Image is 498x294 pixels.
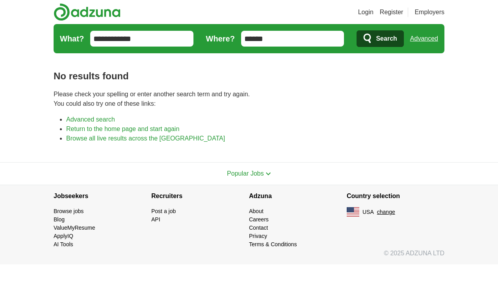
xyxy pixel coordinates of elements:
a: Advanced [410,31,438,47]
button: change [377,208,395,216]
a: ApplyIQ [54,233,73,239]
span: USA [362,208,374,216]
img: toggle icon [266,172,271,176]
a: ValueMyResume [54,225,95,231]
a: Login [358,7,373,17]
a: AI Tools [54,241,73,247]
div: © 2025 ADZUNA LTD [47,249,451,264]
a: API [151,216,160,223]
a: Return to the home page and start again [66,125,179,132]
a: Terms & Conditions [249,241,297,247]
p: Please check your spelling or enter another search term and try again. You could also try one of ... [54,90,444,109]
a: Browse jobs [54,208,84,214]
a: About [249,208,264,214]
label: Where? [206,33,235,45]
span: Popular Jobs [227,170,264,177]
a: Employers [414,7,444,17]
button: Search [357,30,403,47]
a: Privacy [249,233,267,239]
label: What? [60,33,84,45]
a: Contact [249,225,268,231]
span: Search [376,31,397,47]
h1: No results found [54,69,444,83]
a: Careers [249,216,269,223]
a: Post a job [151,208,176,214]
img: Adzuna logo [54,3,121,21]
h4: Country selection [347,185,444,207]
a: Register [380,7,403,17]
a: Advanced search [66,116,115,123]
a: Blog [54,216,65,223]
a: Browse all live results across the [GEOGRAPHIC_DATA] [66,135,225,142]
img: US flag [347,207,359,217]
